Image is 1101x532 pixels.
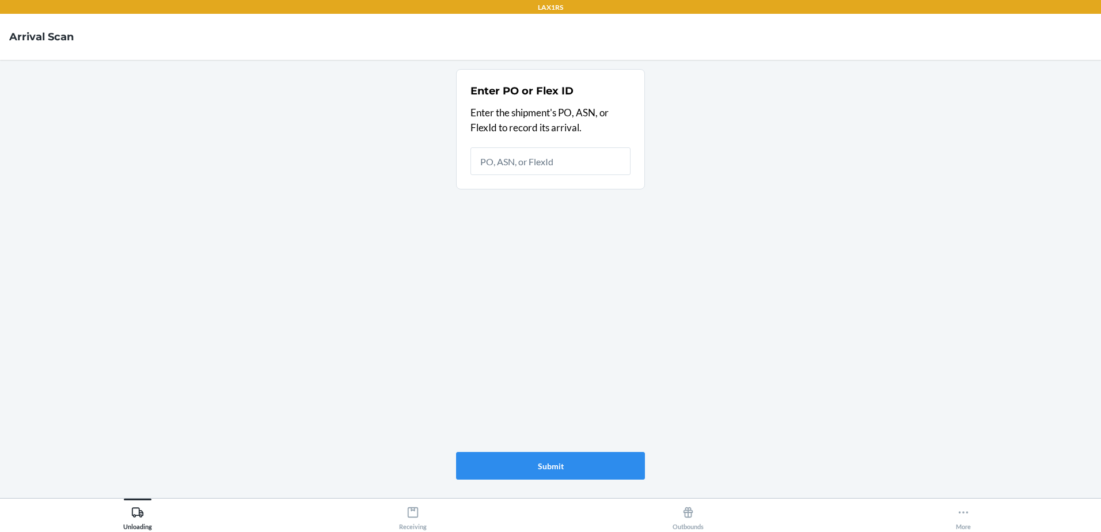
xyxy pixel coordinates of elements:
[956,501,971,530] div: More
[399,501,427,530] div: Receiving
[826,499,1101,530] button: More
[9,29,74,44] h4: Arrival Scan
[470,83,574,98] h2: Enter PO or Flex ID
[123,501,152,530] div: Unloading
[456,452,645,480] button: Submit
[275,499,550,530] button: Receiving
[470,105,631,135] p: Enter the shipment's PO, ASN, or FlexId to record its arrival.
[673,501,704,530] div: Outbounds
[538,2,563,13] p: LAX1RS
[470,147,631,175] input: PO, ASN, or FlexId
[550,499,826,530] button: Outbounds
